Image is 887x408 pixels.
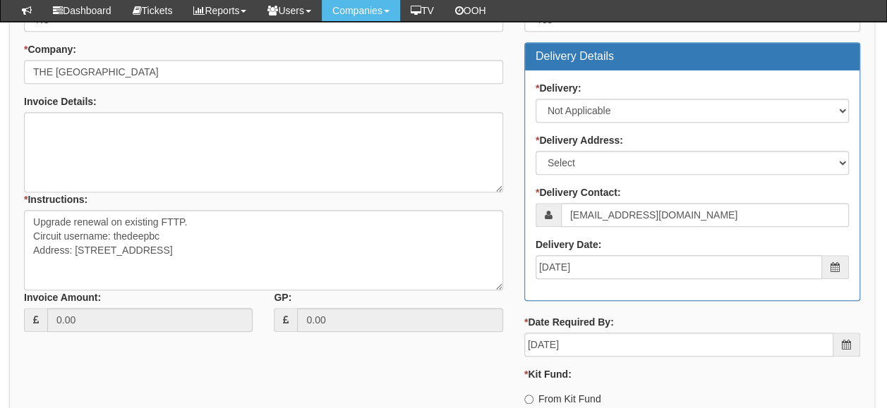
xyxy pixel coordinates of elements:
[524,395,533,404] input: From Kit Fund
[536,81,581,95] label: Delivery:
[536,185,621,199] label: Delivery Contact:
[524,367,572,381] label: Kit Fund:
[24,192,88,206] label: Instructions:
[536,237,601,252] label: Delivery Date:
[536,50,849,63] h3: Delivery Details
[524,392,601,406] label: From Kit Fund
[24,94,97,109] label: Invoice Details:
[536,133,623,147] label: Delivery Address:
[524,315,614,329] label: Date Required By:
[24,42,76,56] label: Company:
[24,290,101,304] label: Invoice Amount:
[274,290,291,304] label: GP:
